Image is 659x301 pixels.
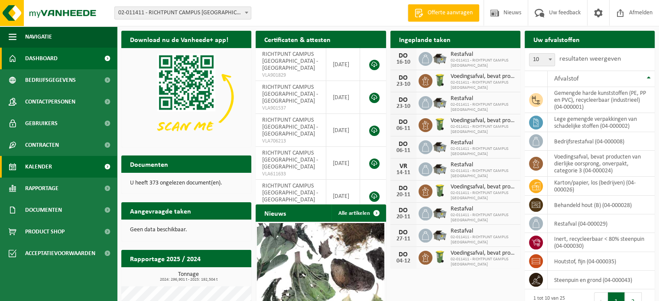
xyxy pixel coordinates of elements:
[432,117,447,132] img: WB-0140-HPE-GN-50
[256,204,295,221] h2: Nieuws
[25,91,75,113] span: Contactpersonen
[326,114,360,147] td: [DATE]
[395,126,412,132] div: 06-11
[25,134,59,156] span: Contracten
[395,236,412,242] div: 27-11
[408,4,479,22] a: Offerte aanvragen
[395,148,412,154] div: 06-11
[432,139,447,154] img: WB-5000-GAL-GY-01
[432,73,447,87] img: WB-0140-HPE-GN-50
[121,48,251,146] img: Download de VHEPlus App
[395,185,412,192] div: DO
[451,257,516,267] span: 02-011411 - RICHTPUNT CAMPUS [GEOGRAPHIC_DATA]
[451,228,516,235] span: Restafval
[425,9,475,17] span: Offerte aanvragen
[331,204,385,222] a: Alle artikelen
[262,171,319,178] span: VLA611633
[548,271,655,289] td: steenpuin en grond (04-000043)
[432,205,447,220] img: WB-5000-GAL-GY-01
[395,97,412,104] div: DO
[25,48,58,69] span: Dashboard
[126,278,251,282] span: 2024: 296,901 t - 2025: 192,504 t
[529,54,555,66] span: 10
[130,227,243,233] p: Geen data beschikbaar.
[451,51,516,58] span: Restafval
[395,81,412,87] div: 23-10
[451,146,516,157] span: 02-011411 - RICHTPUNT CAMPUS [GEOGRAPHIC_DATA]
[432,51,447,65] img: WB-5000-GAL-GY-01
[451,73,516,80] span: Voedingsafval, bevat producten van dierlijke oorsprong, onverpakt, categorie 3
[451,117,516,124] span: Voedingsafval, bevat producten van dierlijke oorsprong, onverpakt, categorie 3
[548,233,655,252] td: inert, recycleerbaar < 80% steenpuin (04-000030)
[25,221,65,243] span: Product Shop
[126,272,251,282] h3: Tonnage
[262,138,319,145] span: VLA706213
[451,250,516,257] span: Voedingsafval, bevat producten van dierlijke oorsprong, onverpakt, categorie 3
[395,258,412,264] div: 04-12
[451,213,516,223] span: 02-011411 - RICHTPUNT CAMPUS [GEOGRAPHIC_DATA]
[395,59,412,65] div: 16-10
[121,202,200,219] h2: Aangevraagde taken
[525,31,588,48] h2: Uw afvalstoffen
[432,249,447,264] img: WB-0140-HPE-GN-50
[25,199,62,221] span: Documenten
[432,227,447,242] img: WB-5000-GAL-GY-01
[395,192,412,198] div: 20-11
[114,6,251,19] span: 02-011411 - RICHTPUNT CAMPUS EEKLO - EEKLO
[25,178,58,199] span: Rapportage
[451,102,516,113] span: 02-011411 - RICHTPUNT CAMPUS [GEOGRAPHIC_DATA]
[25,69,76,91] span: Bedrijfsgegevens
[326,180,360,213] td: [DATE]
[548,113,655,132] td: lege gemengde verpakkingen van schadelijke stoffen (04-000002)
[548,196,655,214] td: behandeld hout (B) (04-000028)
[121,250,209,267] h2: Rapportage 2025 / 2024
[121,155,177,172] h2: Documenten
[548,132,655,151] td: bedrijfsrestafval (04-000008)
[451,235,516,245] span: 02-011411 - RICHTPUNT CAMPUS [GEOGRAPHIC_DATA]
[432,161,447,176] img: WB-5000-GAL-GY-01
[451,139,516,146] span: Restafval
[262,117,318,137] span: RICHTPUNT CAMPUS [GEOGRAPHIC_DATA] - [GEOGRAPHIC_DATA]
[326,81,360,114] td: [DATE]
[121,31,237,48] h2: Download nu de Vanheede+ app!
[548,177,655,196] td: karton/papier, los (bedrijven) (04-000026)
[25,243,95,264] span: Acceptatievoorwaarden
[262,72,319,79] span: VLA901829
[395,229,412,236] div: DO
[548,214,655,233] td: restafval (04-000029)
[451,95,516,102] span: Restafval
[451,184,516,191] span: Voedingsafval, bevat producten van dierlijke oorsprong, onverpakt, categorie 3
[395,104,412,110] div: 23-10
[262,105,319,112] span: VLA901537
[529,53,555,66] span: 10
[187,267,250,284] a: Bekijk rapportage
[130,180,243,186] p: U heeft 373 ongelezen document(en).
[548,87,655,113] td: gemengde harde kunststoffen (PE, PP en PVC), recycleerbaar (industrieel) (04-000001)
[395,163,412,170] div: VR
[326,147,360,180] td: [DATE]
[432,183,447,198] img: WB-0140-HPE-GN-50
[548,151,655,177] td: voedingsafval, bevat producten van dierlijke oorsprong, onverpakt, categorie 3 (04-000024)
[395,74,412,81] div: DO
[395,251,412,258] div: DO
[395,214,412,220] div: 20-11
[548,252,655,271] td: houtstof, fijn (04-000035)
[395,52,412,59] div: DO
[390,31,459,48] h2: Ingeplande taken
[25,26,52,48] span: Navigatie
[451,58,516,68] span: 02-011411 - RICHTPUNT CAMPUS [GEOGRAPHIC_DATA]
[451,162,516,168] span: Restafval
[256,31,339,48] h2: Certificaten & attesten
[395,207,412,214] div: DO
[262,150,318,170] span: RICHTPUNT CAMPUS [GEOGRAPHIC_DATA] - [GEOGRAPHIC_DATA]
[395,119,412,126] div: DO
[115,7,251,19] span: 02-011411 - RICHTPUNT CAMPUS EEKLO - EEKLO
[451,191,516,201] span: 02-011411 - RICHTPUNT CAMPUS [GEOGRAPHIC_DATA]
[25,113,58,134] span: Gebruikers
[262,183,318,203] span: RICHTPUNT CAMPUS [GEOGRAPHIC_DATA] - [GEOGRAPHIC_DATA]
[451,206,516,213] span: Restafval
[262,84,318,104] span: RICHTPUNT CAMPUS [GEOGRAPHIC_DATA] - [GEOGRAPHIC_DATA]
[451,168,516,179] span: 02-011411 - RICHTPUNT CAMPUS [GEOGRAPHIC_DATA]
[451,124,516,135] span: 02-011411 - RICHTPUNT CAMPUS [GEOGRAPHIC_DATA]
[451,80,516,91] span: 02-011411 - RICHTPUNT CAMPUS [GEOGRAPHIC_DATA]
